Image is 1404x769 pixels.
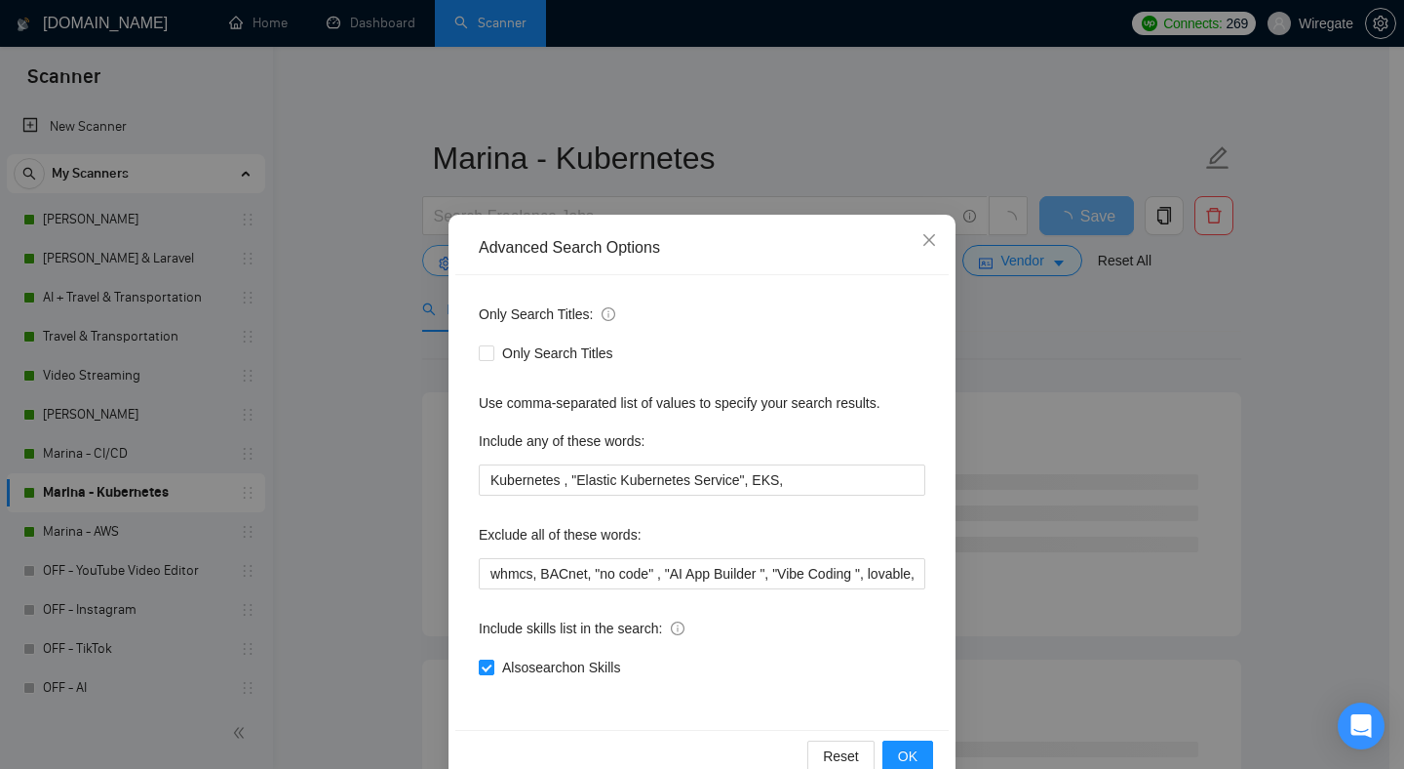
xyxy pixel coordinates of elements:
[479,519,642,550] label: Exclude all of these words:
[479,237,925,259] div: Advanced Search Options
[494,343,621,364] span: Only Search Titles
[479,618,684,639] span: Include skills list in the search:
[479,304,615,325] span: Only Search Titles:
[479,425,644,457] label: Include any of these words:
[494,657,628,678] span: Also search on Skills
[671,622,684,635] span: info-circle
[479,392,925,414] div: Use comma-separated list of values to specify your search results.
[898,746,917,767] span: OK
[921,232,937,248] span: close
[1338,703,1384,749] div: Open Intercom Messenger
[903,215,955,267] button: Close
[602,307,615,321] span: info-circle
[823,746,859,767] span: Reset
